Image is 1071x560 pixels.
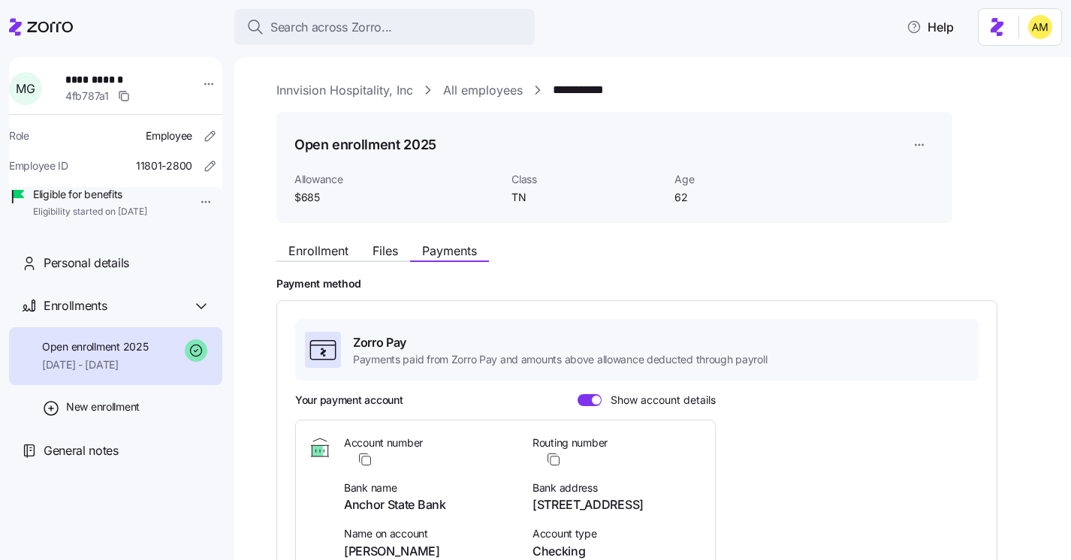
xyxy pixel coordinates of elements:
[44,297,107,315] span: Enrollments
[674,190,825,205] span: 62
[276,81,413,100] a: Innvision Hospitality, Inc
[674,172,825,187] span: Age
[907,18,954,36] span: Help
[353,352,767,367] span: Payments paid from Zorro Pay and amounts above allowance deducted through payroll
[65,89,109,104] span: 4fb787a1
[511,172,662,187] span: Class
[146,128,192,143] span: Employee
[511,190,662,205] span: TN
[532,526,703,541] span: Account type
[422,245,477,257] span: Payments
[42,339,148,354] span: Open enrollment 2025
[344,495,514,514] span: Anchor State Bank
[9,158,68,173] span: Employee ID
[532,495,703,514] span: [STREET_ADDRESS]
[234,9,535,45] button: Search across Zorro...
[16,83,35,95] span: M G
[895,12,966,42] button: Help
[373,245,398,257] span: Files
[42,357,148,372] span: [DATE] - [DATE]
[294,172,499,187] span: Allowance
[344,526,514,541] span: Name on account
[33,187,147,202] span: Eligible for benefits
[353,333,767,352] span: Zorro Pay
[44,254,129,272] span: Personal details
[44,441,119,460] span: General notes
[344,480,514,495] span: Bank name
[9,128,29,143] span: Role
[344,435,514,450] span: Account number
[66,399,140,414] span: New enrollment
[294,190,499,205] span: $685
[270,18,392,37] span: Search across Zorro...
[443,81,523,100] a: All employees
[136,158,192,173] span: 11801-2800
[295,393,403,408] h3: Your payment account
[288,245,348,257] span: Enrollment
[1028,15,1052,39] img: dfaaf2f2725e97d5ef9e82b99e83f4d7
[33,206,147,218] span: Eligibility started on [DATE]
[532,435,703,450] span: Routing number
[532,480,703,495] span: Bank address
[276,277,1050,291] h2: Payment method
[602,394,716,406] span: Show account details
[294,135,436,154] h1: Open enrollment 2025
